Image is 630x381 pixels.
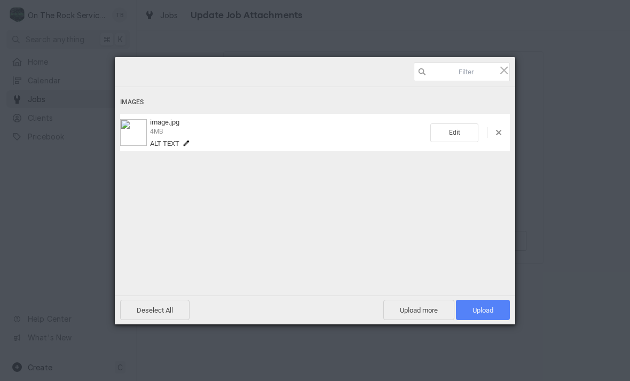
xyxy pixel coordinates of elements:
span: image.jpg [150,118,179,126]
div: image.jpg [147,118,430,147]
span: Click here or hit ESC to close picker [498,64,510,76]
span: 4MB [150,128,163,135]
span: Upload [456,300,510,320]
span: Edit [430,123,478,142]
span: Deselect All [120,300,190,320]
div: Images [120,92,510,112]
input: Filter [414,63,510,81]
span: Upload [472,306,493,314]
img: 21b8db53-3dba-4866-bf46-4a34472ca9d0 [120,119,147,146]
span: Alt text [150,139,179,147]
span: Upload more [383,300,454,320]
